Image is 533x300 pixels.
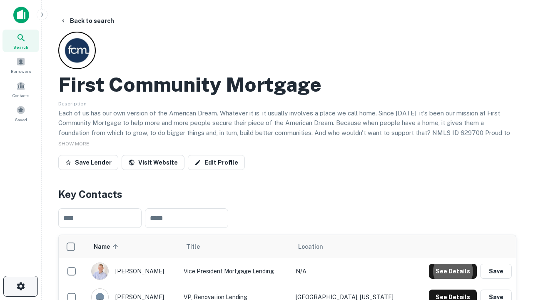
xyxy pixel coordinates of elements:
[13,7,29,23] img: capitalize-icon.png
[11,68,31,75] span: Borrowers
[122,155,184,170] a: Visit Website
[188,155,245,170] a: Edit Profile
[57,13,117,28] button: Back to search
[298,242,323,252] span: Location
[87,235,179,258] th: Name
[429,264,477,279] button: See Details
[291,235,412,258] th: Location
[58,72,321,97] h2: First Community Mortgage
[186,242,211,252] span: Title
[58,187,516,202] h4: Key Contacts
[480,264,512,279] button: Save
[491,233,533,273] iframe: Chat Widget
[13,44,28,50] span: Search
[2,78,39,100] a: Contacts
[2,30,39,52] a: Search
[58,141,89,147] span: SHOW MORE
[58,155,118,170] button: Save Lender
[12,92,29,99] span: Contacts
[94,242,121,252] span: Name
[2,102,39,125] a: Saved
[291,258,412,284] td: N/A
[15,116,27,123] span: Saved
[2,54,39,76] a: Borrowers
[92,263,108,280] img: 1520878720083
[58,108,516,147] p: Each of us has our own version of the American Dream. Whatever it is, it usually involves a place...
[179,235,291,258] th: Title
[91,262,175,280] div: [PERSON_NAME]
[58,101,87,107] span: Description
[179,258,291,284] td: Vice President Mortgage Lending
